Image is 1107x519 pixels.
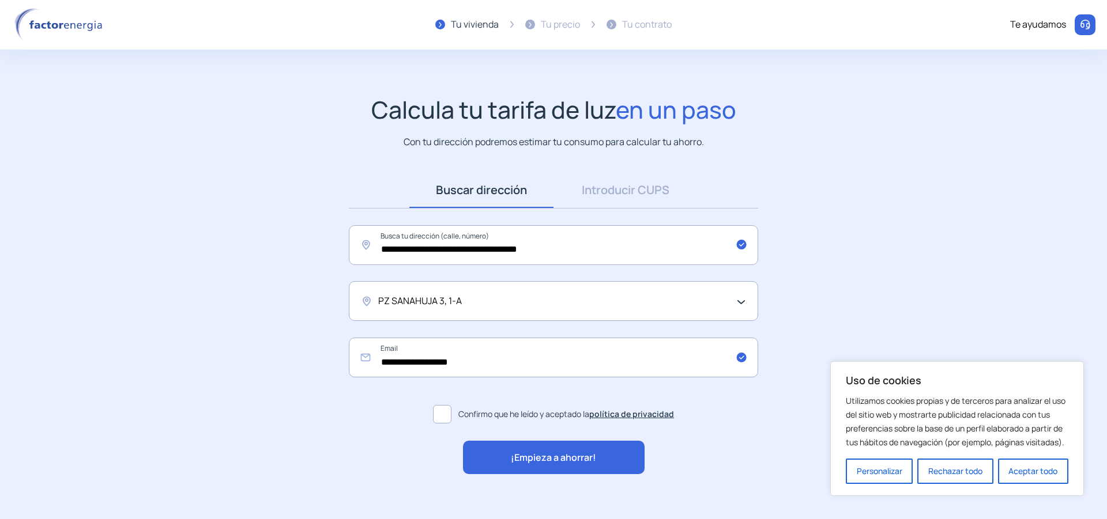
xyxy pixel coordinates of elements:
[541,17,580,32] div: Tu precio
[371,96,736,124] h1: Calcula tu tarifa de luz
[458,408,674,420] span: Confirmo que he leído y aceptado la
[404,135,704,149] p: Con tu dirección podremos estimar tu consumo para calcular tu ahorro.
[846,373,1068,387] p: Uso de cookies
[846,459,913,484] button: Personalizar
[378,294,462,309] span: PZ SANAHUJA 3, 1-A
[616,93,736,126] span: en un paso
[1010,17,1066,32] div: Te ayudamos
[1079,19,1091,31] img: llamar
[589,408,674,419] a: política de privacidad
[553,172,698,208] a: Introducir CUPS
[511,450,596,465] span: ¡Empieza a ahorrar!
[917,459,993,484] button: Rechazar todo
[622,17,672,32] div: Tu contrato
[998,459,1068,484] button: Aceptar todo
[830,361,1084,496] div: Uso de cookies
[409,172,553,208] a: Buscar dirección
[12,8,110,41] img: logo factor
[846,394,1068,449] p: Utilizamos cookies propias y de terceros para analizar el uso del sitio web y mostrarte publicida...
[451,17,499,32] div: Tu vivienda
